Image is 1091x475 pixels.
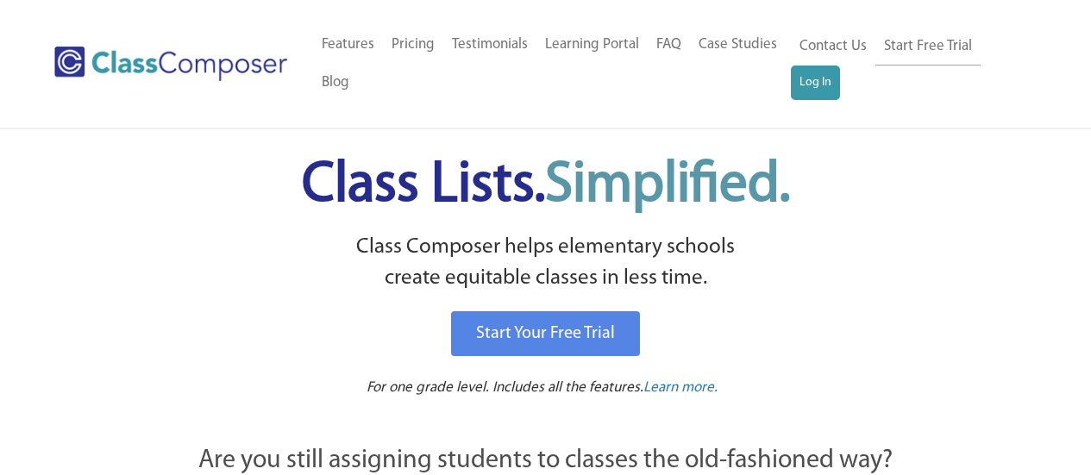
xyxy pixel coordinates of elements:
[643,378,718,399] a: Learn more.
[791,28,875,66] a: Contact Us
[643,380,718,395] span: Learn more.
[648,26,690,64] a: FAQ
[367,380,643,395] span: For one grade level. Includes all the features.
[103,232,988,295] p: Class Composer helps elementary schools create equitable classes in less time.
[313,64,358,102] a: Blog
[791,66,840,100] a: Log In
[451,311,640,356] a: Start Your Free Trial
[476,325,615,342] span: Start Your Free Trial
[791,28,1024,100] nav: Header Menu
[54,47,287,81] img: Class Composer
[875,28,981,66] a: Start Free Trial
[313,26,383,64] a: Features
[302,158,790,214] span: Class Lists.
[383,26,443,64] a: Pricing
[545,158,790,214] span: Simplified.
[536,26,648,64] a: Learning Portal
[313,26,791,102] nav: Header Menu
[690,26,786,64] a: Case Studies
[443,26,536,64] a: Testimonials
